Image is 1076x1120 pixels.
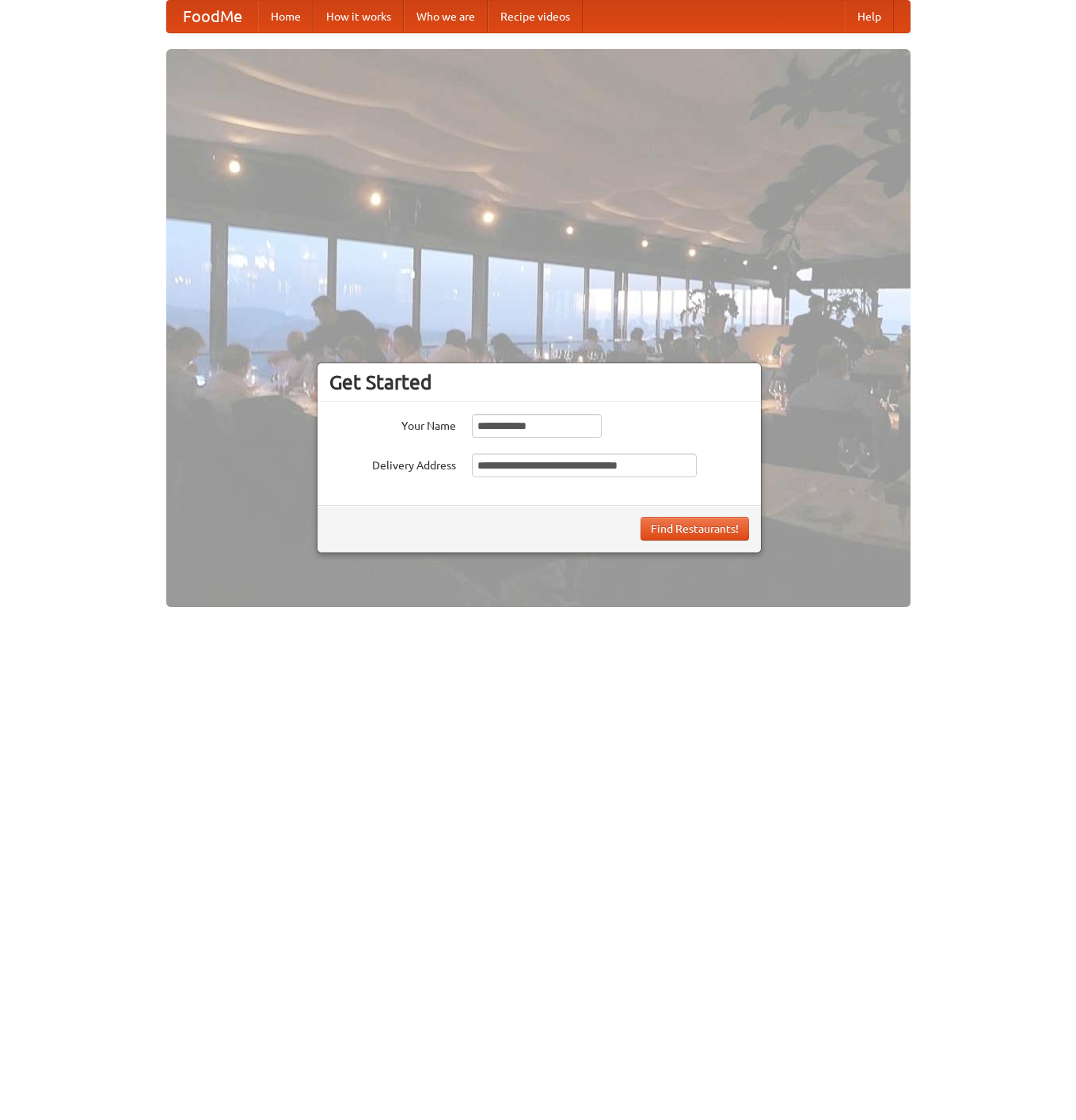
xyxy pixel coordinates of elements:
a: Home [258,1,314,32]
a: Recipe videos [488,1,583,32]
label: Your Name [329,414,456,434]
a: Who we are [404,1,488,32]
a: How it works [314,1,404,32]
label: Delivery Address [329,454,456,473]
h3: Get Started [329,370,749,394]
a: Help [845,1,894,32]
a: FoodMe [167,1,258,32]
button: Find Restaurants! [641,517,749,541]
